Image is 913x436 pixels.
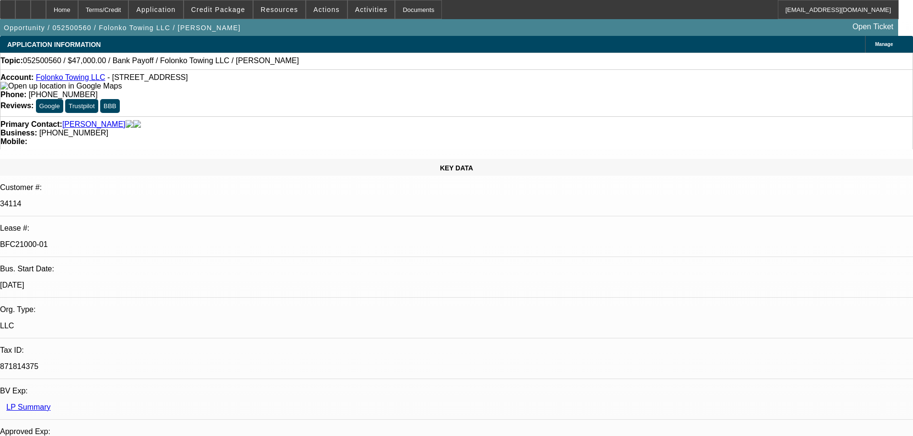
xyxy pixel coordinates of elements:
[355,6,388,13] span: Activities
[440,164,473,172] span: KEY DATA
[23,56,299,65] span: 052500560 / $47,000.00 / Bank Payoff / Folonko Towing LLC / [PERSON_NAME]
[7,41,101,48] span: APPLICATION INFORMATION
[129,0,183,19] button: Application
[6,403,50,411] a: LP Summary
[254,0,305,19] button: Resources
[0,56,23,65] strong: Topic:
[191,6,245,13] span: Credit Package
[36,99,63,113] button: Google
[126,120,133,129] img: facebook-icon.png
[39,129,108,137] span: [PHONE_NUMBER]
[313,6,340,13] span: Actions
[29,90,98,99] span: [PHONE_NUMBER]
[0,82,122,90] a: View Google Maps
[0,137,27,145] strong: Mobile:
[36,73,105,81] a: Folonko Towing LLC
[65,99,98,113] button: Trustpilot
[100,99,120,113] button: BBB
[261,6,298,13] span: Resources
[0,82,122,90] img: Open up location in Google Maps
[306,0,347,19] button: Actions
[107,73,188,81] span: - [STREET_ADDRESS]
[849,19,897,35] a: Open Ticket
[0,73,34,81] strong: Account:
[0,90,26,99] strong: Phone:
[62,120,126,129] a: [PERSON_NAME]
[0,120,62,129] strong: Primary Contact:
[875,42,893,47] span: Manage
[348,0,395,19] button: Activities
[133,120,141,129] img: linkedin-icon.png
[136,6,175,13] span: Application
[0,129,37,137] strong: Business:
[4,24,241,32] span: Opportunity / 052500560 / Folonko Towing LLC / [PERSON_NAME]
[184,0,253,19] button: Credit Package
[0,101,34,110] strong: Reviews:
